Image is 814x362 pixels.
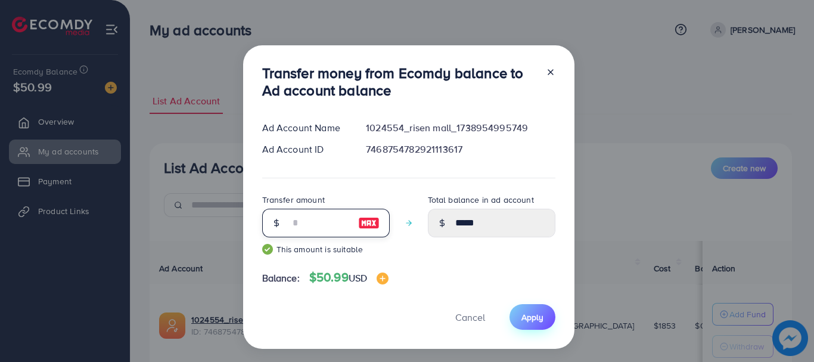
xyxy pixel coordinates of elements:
[356,121,564,135] div: 1024554_risen mall_1738954995749
[509,304,555,330] button: Apply
[253,121,357,135] div: Ad Account Name
[262,64,536,99] h3: Transfer money from Ecomdy balance to Ad account balance
[262,194,325,206] label: Transfer amount
[440,304,500,330] button: Cancel
[428,194,534,206] label: Total balance in ad account
[262,243,390,255] small: This amount is suitable
[309,270,389,285] h4: $50.99
[262,271,300,285] span: Balance:
[521,311,543,323] span: Apply
[253,143,357,156] div: Ad Account ID
[356,143,564,156] div: 7468754782921113617
[358,216,380,230] img: image
[377,273,389,284] img: image
[349,271,367,284] span: USD
[455,311,485,324] span: Cancel
[262,244,273,255] img: guide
